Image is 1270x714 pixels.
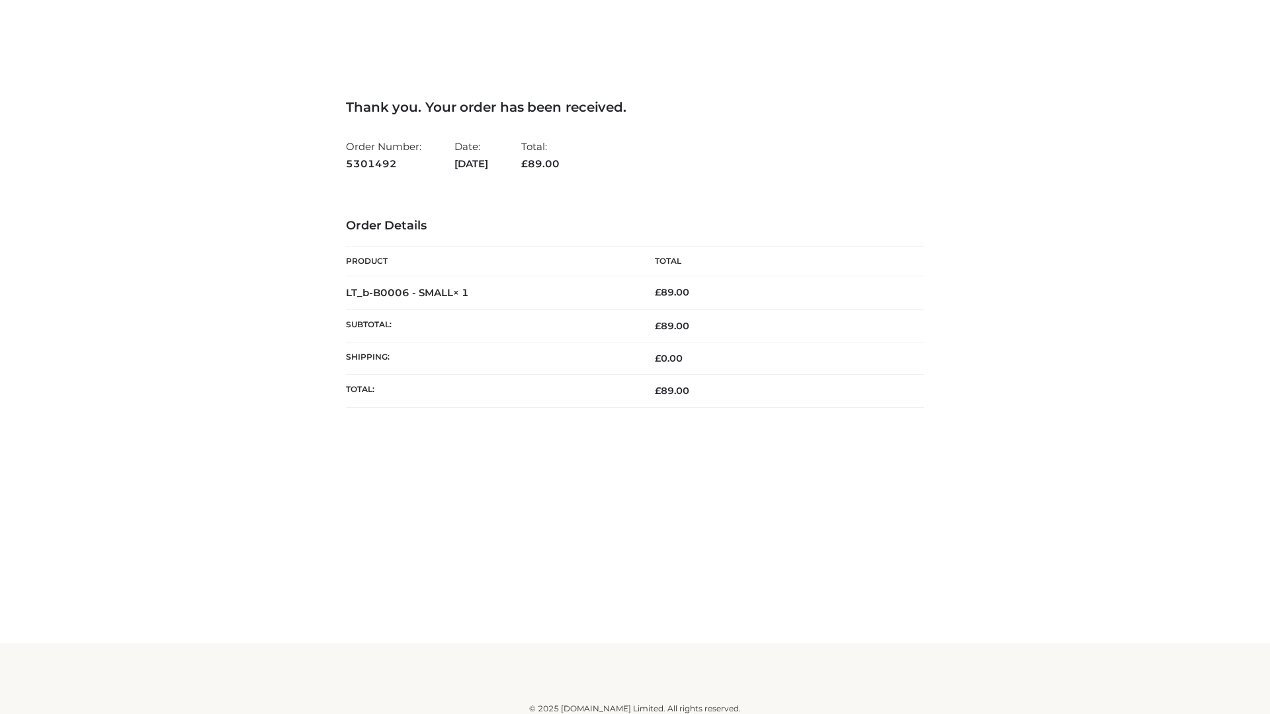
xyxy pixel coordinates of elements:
[655,320,661,332] span: £
[655,286,661,298] span: £
[521,157,560,170] span: 89.00
[635,247,924,276] th: Total
[655,352,683,364] bdi: 0.00
[454,135,488,175] li: Date:
[655,385,661,397] span: £
[346,342,635,375] th: Shipping:
[521,135,560,175] li: Total:
[346,135,421,175] li: Order Number:
[655,385,689,397] span: 89.00
[346,309,635,342] th: Subtotal:
[655,320,689,332] span: 89.00
[453,286,469,299] strong: × 1
[346,155,421,173] strong: 5301492
[346,286,469,299] strong: LT_b-B0006 - SMALL
[521,157,528,170] span: £
[346,247,635,276] th: Product
[346,219,924,233] h3: Order Details
[655,286,689,298] bdi: 89.00
[346,99,924,115] h3: Thank you. Your order has been received.
[655,352,661,364] span: £
[454,155,488,173] strong: [DATE]
[346,375,635,407] th: Total:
